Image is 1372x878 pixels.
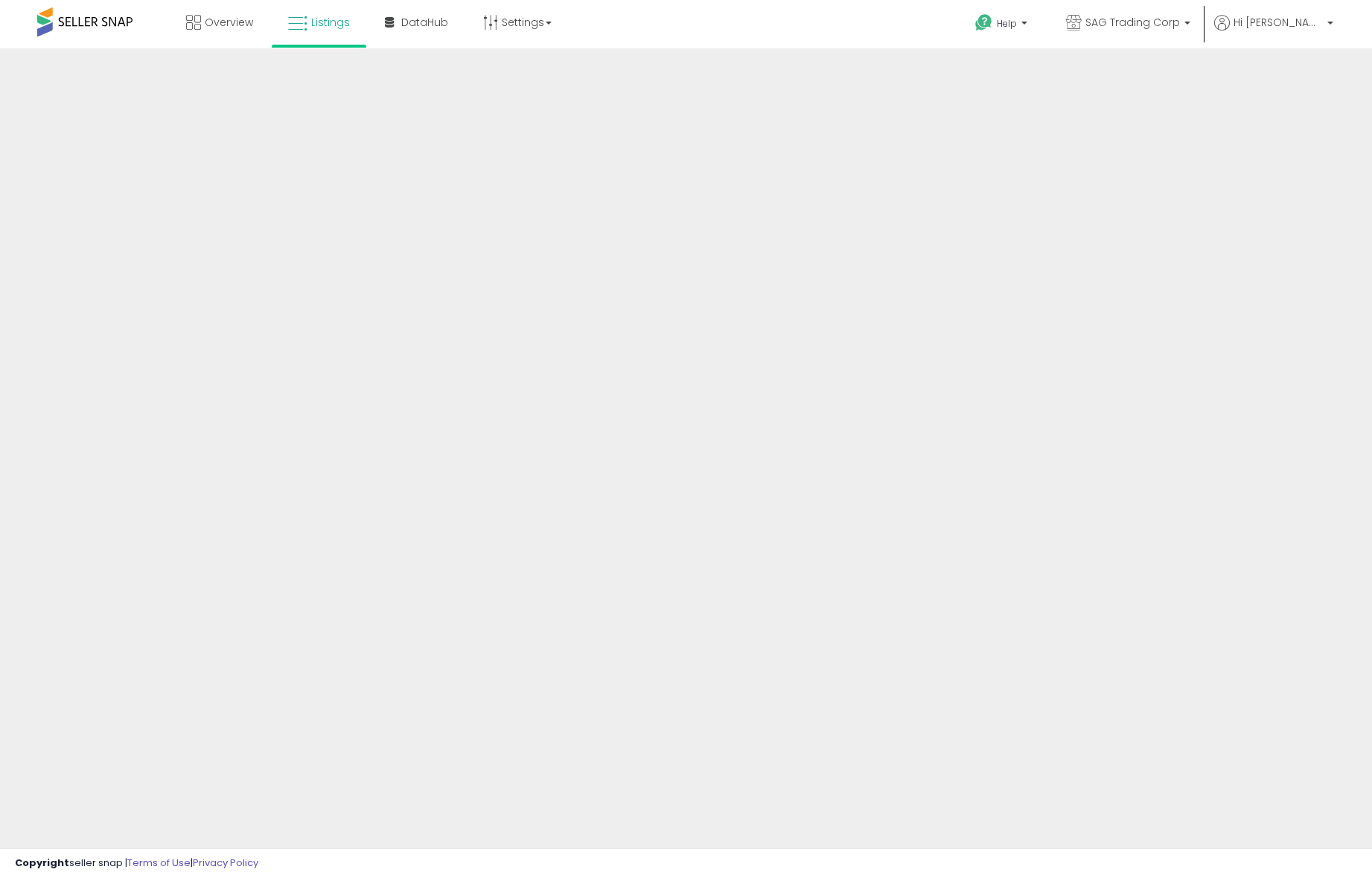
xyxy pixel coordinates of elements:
[1214,15,1333,48] a: Hi [PERSON_NAME]
[1085,15,1180,30] span: SAG Trading Corp
[401,15,448,30] span: DataHub
[205,15,253,30] span: Overview
[997,17,1017,30] span: Help
[963,2,1042,48] a: Help
[311,15,350,30] span: Listings
[1234,15,1323,30] span: Hi [PERSON_NAME]
[974,13,993,32] i: Get Help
